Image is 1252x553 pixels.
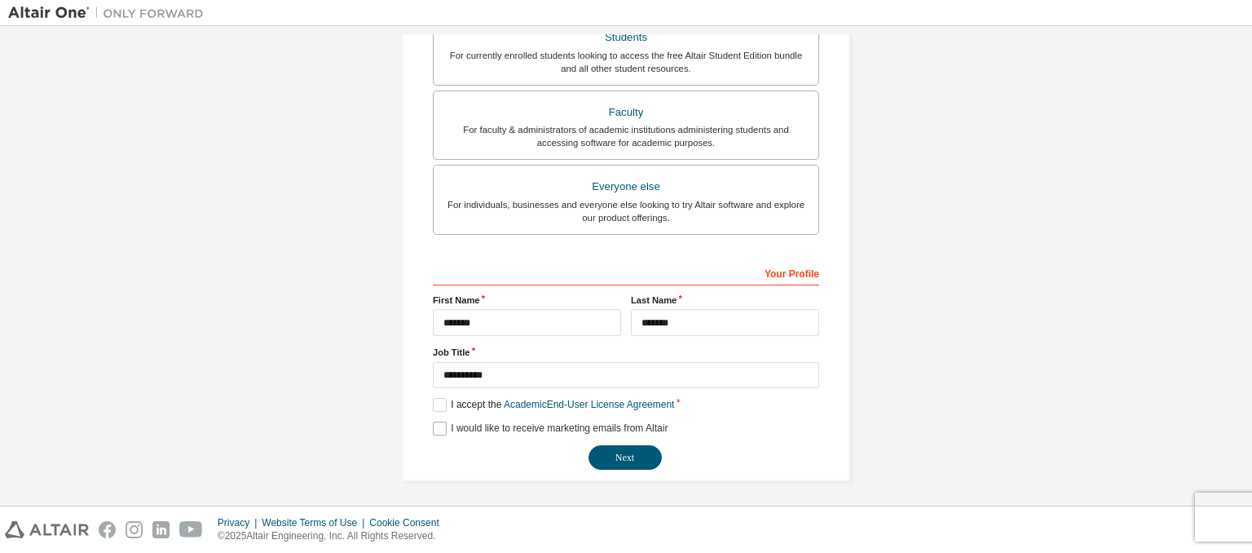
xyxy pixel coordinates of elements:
a: Academic End-User License Agreement [504,399,674,410]
div: Faculty [443,101,809,124]
div: Website Terms of Use [262,516,369,529]
img: linkedin.svg [152,521,170,538]
img: altair_logo.svg [5,521,89,538]
div: Everyone else [443,175,809,198]
label: First Name [433,294,621,307]
img: youtube.svg [179,521,203,538]
label: Job Title [433,346,819,359]
div: For faculty & administrators of academic institutions administering students and accessing softwa... [443,123,809,149]
div: For currently enrolled students looking to access the free Altair Student Edition bundle and all ... [443,49,809,75]
div: Cookie Consent [369,516,448,529]
img: facebook.svg [99,521,116,538]
p: © 2025 Altair Engineering, Inc. All Rights Reserved. [218,529,449,543]
button: Next [589,445,662,470]
div: Students [443,26,809,49]
img: Altair One [8,5,212,21]
div: Your Profile [433,259,819,285]
div: Privacy [218,516,262,529]
label: I accept the [433,398,674,412]
div: For individuals, businesses and everyone else looking to try Altair software and explore our prod... [443,198,809,224]
label: I would like to receive marketing emails from Altair [433,422,668,436]
img: instagram.svg [126,521,143,538]
label: Last Name [631,294,819,307]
